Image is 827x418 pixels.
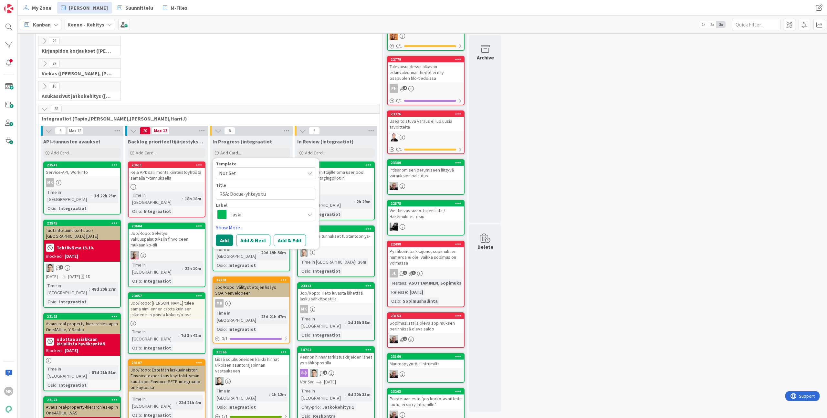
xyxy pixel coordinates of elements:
div: Time in [GEOGRAPHIC_DATA] [300,258,355,266]
div: Sopimuslistalla oleva sopimuksen perinnässä oleva saldo [388,319,464,333]
div: 23107 [131,361,205,365]
span: Integraatiot (Tapio,Santeri,Marko,HarriJ) [42,115,372,122]
div: KM [388,223,464,231]
div: 23616 [301,227,374,231]
div: Time in [GEOGRAPHIC_DATA] [131,395,176,410]
span: Suunnittelu [125,4,153,12]
div: Service-API, Workinfo [44,168,120,176]
div: 23169Muutospyyntöjä Intrumilta [388,354,464,368]
span: : [226,403,227,411]
div: 1d 16h 58m [346,319,372,326]
div: 0/1 [388,42,464,50]
div: Integraatiot [142,277,173,285]
div: Time in [GEOGRAPHIC_DATA] [300,315,345,329]
div: Joo/Ropo: Välitystietojen lisäys SOAP-envelopeen [213,283,289,297]
div: MK [215,299,224,308]
div: 23263 [391,389,464,394]
span: [DATE] [68,273,80,280]
div: Time in [GEOGRAPHIC_DATA] [131,328,178,342]
div: 23566Lisää soluhuoneiden kaikki hinnat ulkoisen asuntorajapinnan vastaukseen [213,349,289,375]
div: 23169 [388,354,464,360]
span: : [57,205,58,212]
span: 0 / 1 [396,146,402,153]
div: OmaM2-kehittäjille oma user pool client ys-stagingpilotiin [298,168,374,182]
div: 23566 [216,350,289,354]
div: 23376 [391,112,464,116]
div: Max 12 [69,129,81,132]
div: 22124Avaus real-property-hierarchies-apiin One4All:lle, LVAS [44,397,120,417]
div: 23614 [301,163,374,167]
span: 3x [717,21,725,28]
a: Suunnittelu [114,2,157,14]
div: MK [44,178,120,187]
div: Time in [GEOGRAPHIC_DATA] [215,387,269,402]
b: Tehtävä ma 13.10. [57,246,94,250]
div: 20d 19h 56m [259,249,288,256]
div: Time in [GEOGRAPHIC_DATA] [46,189,91,203]
div: 23566 [213,349,289,355]
div: 22d 21h 4m [177,399,203,406]
b: Kenno - Kehitys [68,21,104,28]
div: Jatkokehitys 1 [321,403,356,411]
div: Integraatiot [311,211,342,218]
a: [PERSON_NAME] [57,2,112,14]
div: Archive [477,54,494,61]
div: 2h 29m [355,198,372,205]
div: Sopimushallinta [401,298,439,305]
span: Add Card... [220,150,241,156]
div: 22498 [388,241,464,247]
span: 1 [412,271,416,275]
div: 23313 [298,283,374,289]
div: Viestin vastaanottajien lista / Hakemukset -osio [388,206,464,221]
div: Joo/Ropo: Estetään laskuaineiston Finvoice-exporttaus käyttöliittymän kautta jos Finvoice-SFTP-in... [129,366,205,392]
span: : [320,403,321,411]
div: 23457 [131,294,205,298]
div: Time in [GEOGRAPHIC_DATA] [300,194,354,209]
div: Kela API: salli monta kiinteistöyhtiötä samalla Y-tunnuksella [129,168,205,182]
div: [DATE] [408,288,425,296]
div: Poistetaan esto "jos korkotavoitteita luotu, ei siirry Intrumille" [388,394,464,409]
span: 6 [309,127,320,135]
div: 87d 21h 51m [90,369,118,376]
div: 23153Sopimuslistalla oleva sopimuksen perinnässä oleva saldo [388,313,464,333]
div: JH [388,335,464,343]
div: MK [298,305,374,313]
div: MK [4,387,13,396]
span: My Zone [32,4,51,12]
span: 20 [140,127,151,135]
b: odottaa asiakkaan kirjallista hyväksyntää [57,337,118,346]
div: TL [388,32,464,40]
div: Integraatiot [311,331,342,339]
span: Add Card... [51,150,72,156]
span: : [176,399,177,406]
div: Avaus real-property-hierarchies-apiin One4All:lle, Y-Säätiö [44,319,120,334]
div: 23d 21h 47m [259,313,288,320]
div: Pysäköintipaikkajono; sopimuksen numeroa ei ole, vaikka sopimus on voimassa [388,247,464,267]
img: Visit kanbanzone.com [4,4,13,13]
div: Tuotantotunnukset Joo / [GEOGRAPHIC_DATA] [DATE] [44,226,120,240]
div: 0/1 [388,97,464,105]
div: MK [300,305,308,313]
div: Joo/Ropo: Tieto luvasta lähettää lasku sähköpostilla [298,289,374,303]
div: 22545Tuotantotunnukset Joo / [GEOGRAPHIC_DATA] [DATE] [44,220,120,240]
div: Blocked: [46,347,63,354]
div: 22779 [388,57,464,62]
span: 0 / 1 [396,97,402,104]
div: Usea toistuva varaus ei luo uusia tavoitteita [388,117,464,131]
div: Time in [GEOGRAPHIC_DATA] [131,261,182,276]
a: My Zone [20,2,55,14]
div: 23263Poistetaan esto "jos korkotavoitteita luotu, ei siirry Intrumille" [388,389,464,409]
div: 7d 3h 42m [179,332,203,339]
div: Avaus real-property-hierarchies-apiin One4All:lle, LVAS [44,403,120,417]
span: Add Card... [305,150,326,156]
div: 0/1 [213,335,289,343]
div: 22878 [388,201,464,206]
span: In Review (integraatiot) [297,138,354,145]
div: 23616WheelQ:lle tunnukset tuotantoon ys-tenantille [298,226,374,246]
span: Template [216,162,236,166]
div: 22498 [391,242,464,246]
span: 4 [403,86,407,90]
div: TT [298,248,374,256]
div: PH [390,84,398,93]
